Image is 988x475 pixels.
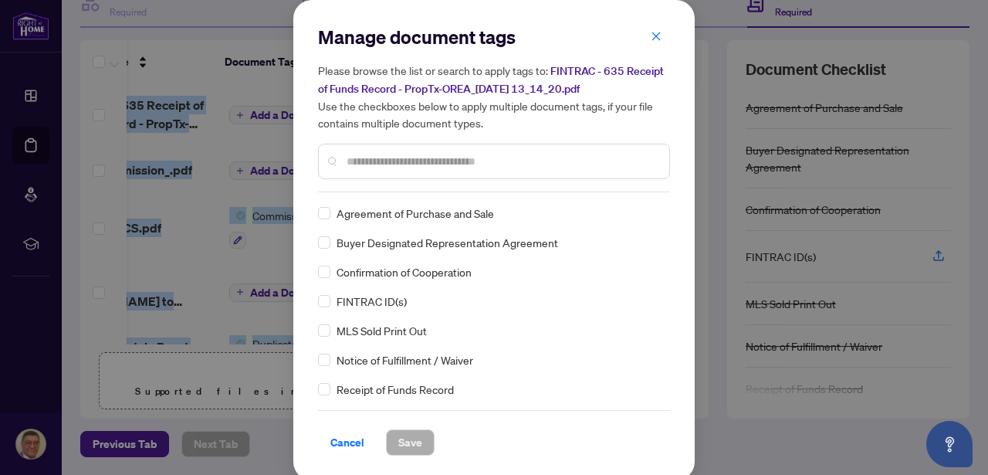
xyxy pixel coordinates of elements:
h5: Please browse the list or search to apply tags to: Use the checkboxes below to apply multiple doc... [318,62,670,131]
span: MLS Sold Print Out [337,322,427,339]
span: FINTRAC ID(s) [337,293,407,310]
h2: Manage document tags [318,25,670,49]
button: Cancel [318,429,377,456]
button: Open asap [926,421,973,467]
button: Save [386,429,435,456]
span: Cancel [330,430,364,455]
span: Agreement of Purchase and Sale [337,205,494,222]
span: close [651,31,661,42]
span: Receipt of Funds Record [337,381,454,398]
span: Confirmation of Cooperation [337,263,472,280]
span: Notice of Fulfillment / Waiver [337,351,473,368]
span: Buyer Designated Representation Agreement [337,234,558,251]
